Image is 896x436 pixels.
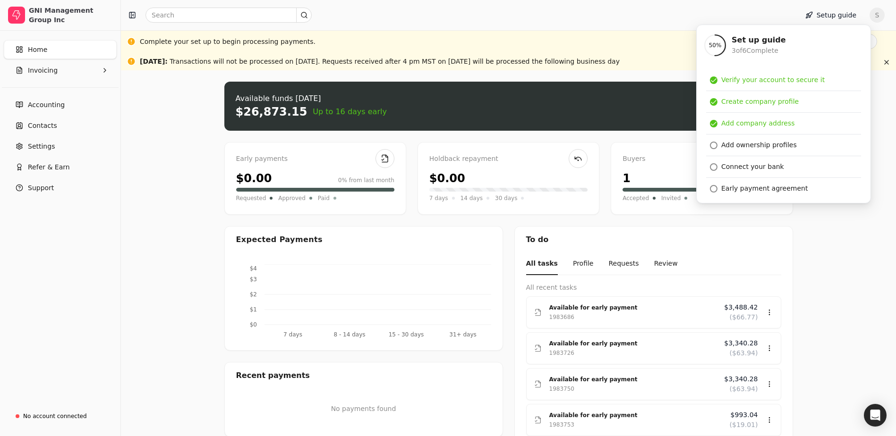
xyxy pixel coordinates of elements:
div: Early payments [236,154,394,164]
span: Invited [661,193,681,203]
span: Up to 16 days early [313,106,387,117]
button: Requests [608,253,639,275]
div: Available for early payment [549,339,717,348]
div: 1983686 [549,312,574,322]
span: 7 days [429,193,448,203]
span: Home [28,45,47,55]
div: $0.00 [429,170,465,187]
span: $3,340.28 [724,338,758,348]
button: Invoicing [4,61,117,80]
div: Setup guide [696,25,871,203]
tspan: $4 [249,265,256,272]
span: 14 days [461,193,483,203]
tspan: $3 [249,276,256,283]
span: $993.04 [731,410,758,420]
div: 0% from last month [338,176,394,184]
div: Available funds [DATE] [236,93,387,104]
div: 1 [623,170,631,187]
button: Support [4,178,117,197]
button: Setup guide [798,8,864,23]
span: Approved [278,193,306,203]
span: ($63.94) [730,384,758,394]
div: Buyers [623,154,781,164]
tspan: 7 days [283,331,302,338]
div: 3 of 6 Complete [732,46,786,56]
div: Complete your set up to begin processing payments. [140,37,316,47]
span: Refer & Earn [28,162,70,172]
div: GNI Management Group Inc [29,6,112,25]
div: $0.00 [236,170,272,187]
div: Expected Payments [236,234,323,245]
a: No account connected [4,408,117,425]
div: All recent tasks [526,283,781,293]
div: Connect your bank [721,162,784,172]
span: Paid [318,193,330,203]
div: No account connected [23,412,87,420]
span: Settings [28,142,55,151]
div: Available for early payment [549,411,722,420]
tspan: $0 [249,321,256,328]
div: Available for early payment [549,303,717,312]
button: S [870,8,885,23]
div: Set up guide [732,34,786,46]
div: Early payment agreement [721,184,808,193]
tspan: $2 [249,291,256,298]
tspan: 15 - 30 days [388,331,424,338]
div: Add ownership profiles [721,140,797,150]
div: Open Intercom Messenger [864,404,887,427]
button: Refer & Earn [4,158,117,176]
div: Create company profile [721,97,799,107]
div: Recent payments [225,362,503,389]
div: To do [515,226,793,253]
button: All tasks [526,253,558,275]
span: Requested [236,193,266,203]
button: Profile [573,253,594,275]
span: 50 % [709,41,722,50]
a: Accounting [4,95,117,114]
span: [DATE] : [140,58,168,65]
tspan: 8 - 14 days [333,331,365,338]
div: Holdback repayment [429,154,588,164]
div: Transactions will not be processed on [DATE]. Requests received after 4 pm MST on [DATE] will be ... [140,57,620,67]
tspan: $1 [249,306,256,313]
div: 1983750 [549,384,574,394]
a: Contacts [4,116,117,135]
tspan: 31+ days [449,331,476,338]
p: No payments found [236,404,491,414]
span: Invoicing [28,66,58,75]
span: $3,340.28 [724,374,758,384]
span: $3,488.42 [724,302,758,312]
div: $26,873.15 [236,104,307,119]
button: Review [654,253,678,275]
span: Contacts [28,121,57,131]
div: Add company address [721,118,795,128]
span: ($66.77) [730,312,758,322]
div: 1983753 [549,420,574,429]
span: Support [28,183,54,193]
div: Verify your account to secure it [721,75,825,85]
a: Settings [4,137,117,156]
a: Home [4,40,117,59]
input: Search [145,8,312,23]
span: ($19.01) [730,420,758,430]
div: 1983726 [549,348,574,358]
span: Accounting [28,100,65,110]
span: Accepted [623,193,649,203]
span: ($63.94) [730,348,758,358]
div: Available for early payment [549,375,717,384]
span: 30 days [495,193,517,203]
